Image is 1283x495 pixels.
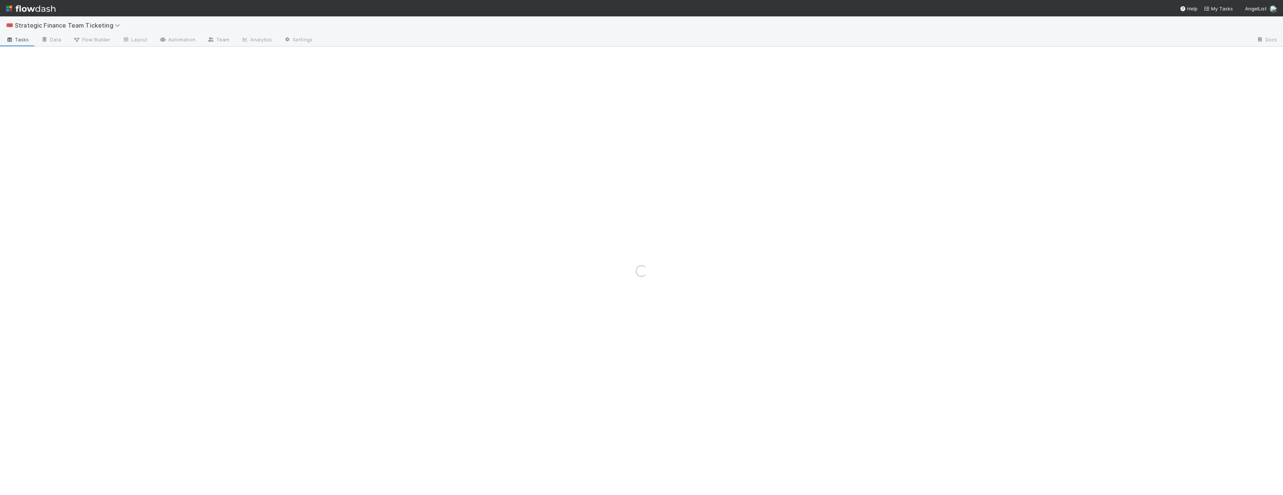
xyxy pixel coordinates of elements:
a: Data [35,34,67,46]
a: Team [201,34,235,46]
img: logo-inverted-e16ddd16eac7371096b0.svg [6,2,56,15]
img: avatar_aa4fbed5-f21b-48f3-8bdd-57047a9d59de.png [1270,5,1277,13]
a: Settings [278,34,319,46]
span: Strategic Finance Team Ticketing [15,22,124,29]
a: Layout [116,34,153,46]
span: 🎟️ [6,22,13,28]
a: My Tasks [1204,5,1233,12]
div: Help [1180,5,1198,12]
span: My Tasks [1204,6,1233,12]
a: Analytics [235,34,278,46]
a: Flow Builder [67,34,116,46]
a: Docs [1251,34,1283,46]
span: Flow Builder [73,36,110,43]
a: Automation [153,34,201,46]
span: AngelList [1245,6,1267,12]
span: Tasks [6,36,29,43]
